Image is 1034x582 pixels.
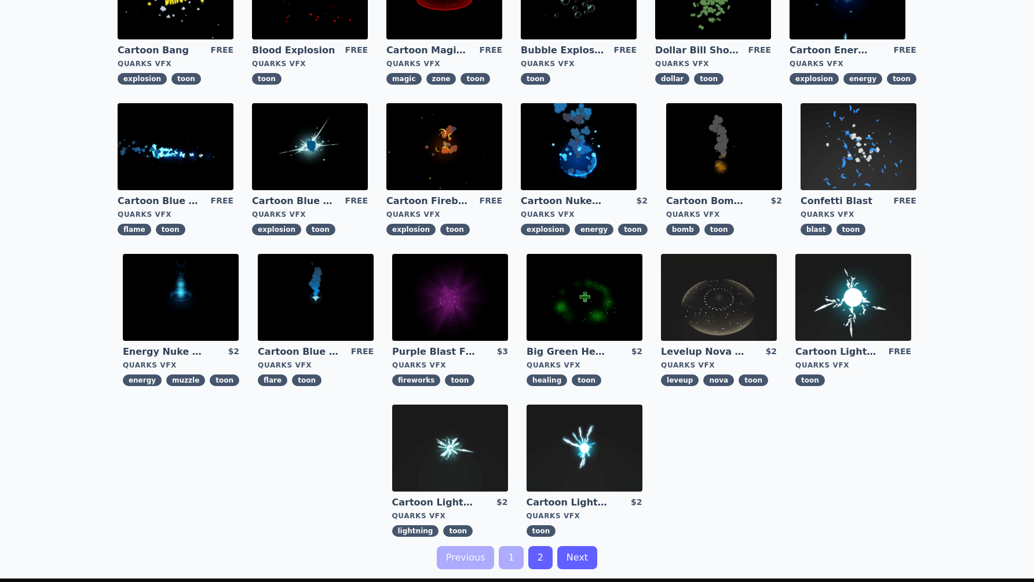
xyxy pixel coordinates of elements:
img: imgAlt [661,254,777,341]
div: FREE [345,44,368,57]
span: lightning [392,525,439,537]
a: Blood Explosion [252,44,335,57]
span: flame [118,224,151,235]
img: imgAlt [801,103,916,190]
a: Previous [437,546,495,569]
span: energy [575,224,613,235]
span: toon [704,224,734,235]
span: toon [156,224,185,235]
div: Quarks VFX [527,511,642,521]
div: Quarks VFX [521,59,637,68]
span: blast [801,224,832,235]
span: toon [445,374,474,386]
div: $2 [636,195,647,208]
a: 2 [528,546,553,569]
span: healing [527,374,567,386]
span: nova [703,374,734,386]
div: Quarks VFX [258,361,374,370]
a: Cartoon Bang [118,44,201,57]
span: toon [252,73,282,85]
div: $2 [631,496,642,509]
div: Quarks VFX [666,210,782,219]
div: Quarks VFX [801,210,916,219]
div: FREE [211,44,233,57]
span: explosion [118,73,167,85]
div: Quarks VFX [521,210,648,219]
a: Confetti Blast [801,195,884,208]
img: imgAlt [123,254,239,341]
span: toon [443,525,473,537]
div: FREE [889,345,911,358]
div: FREE [480,195,502,208]
a: Dollar Bill Shower [655,44,739,57]
a: Cartoon Energy Explosion [790,44,873,57]
img: imgAlt [252,103,368,190]
span: toon [440,224,470,235]
a: Bubble Explosion [521,44,604,57]
div: Quarks VFX [252,59,368,68]
div: Quarks VFX [790,59,916,68]
img: imgAlt [521,103,637,190]
span: dollar [655,73,689,85]
span: toon [618,224,648,235]
a: Cartoon Blue Gas Explosion [252,195,335,208]
span: magic [386,73,421,85]
a: Cartoon Blue Flare [258,345,341,358]
a: Cartoon Lightning Ball [795,345,879,358]
div: $2 [631,345,642,358]
div: Quarks VFX [795,361,911,370]
a: Next [557,546,597,569]
a: Energy Nuke Muzzle Flash [123,345,206,358]
span: toon [887,73,916,85]
a: Cartoon Fireball Explosion [386,195,470,208]
span: toon [521,73,550,85]
img: imgAlt [392,405,508,492]
img: imgAlt [527,405,642,492]
a: Levelup Nova Effect [661,345,744,358]
span: toon [795,374,825,386]
div: Quarks VFX [118,59,233,68]
span: toon [306,224,335,235]
div: Quarks VFX [252,210,368,219]
span: flare [258,374,287,386]
span: toon [210,374,239,386]
img: imgAlt [118,103,233,190]
a: Cartoon Bomb Fuse [666,195,750,208]
span: zone [426,73,456,85]
a: Cartoon Blue Flamethrower [118,195,201,208]
span: leveup [661,374,699,386]
div: FREE [893,195,916,208]
span: toon [836,224,866,235]
span: muzzle [166,374,205,386]
div: Quarks VFX [386,210,502,219]
span: toon [171,73,201,85]
div: $2 [496,496,507,509]
div: Quarks VFX [655,59,771,68]
img: imgAlt [666,103,782,190]
a: Cartoon Lightning Ball Explosion [392,496,476,509]
div: FREE [614,44,637,57]
span: toon [739,374,768,386]
img: imgAlt [386,103,502,190]
span: fireworks [392,374,440,386]
span: bomb [666,224,700,235]
div: Quarks VFX [386,59,502,68]
div: $2 [770,195,781,208]
img: imgAlt [527,254,642,341]
div: $3 [497,345,508,358]
a: Purple Blast Fireworks [392,345,476,358]
div: Quarks VFX [527,361,642,370]
div: Quarks VFX [392,361,508,370]
img: imgAlt [795,254,911,341]
div: FREE [345,195,368,208]
img: imgAlt [258,254,374,341]
a: Cartoon Magic Zone [386,44,470,57]
a: Cartoon Nuke Energy Explosion [521,195,604,208]
div: FREE [211,195,233,208]
div: FREE [748,44,771,57]
a: 1 [499,546,523,569]
div: FREE [480,44,502,57]
a: Cartoon Lightning Ball with Bloom [527,496,610,509]
span: explosion [521,224,570,235]
div: Quarks VFX [123,361,239,370]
